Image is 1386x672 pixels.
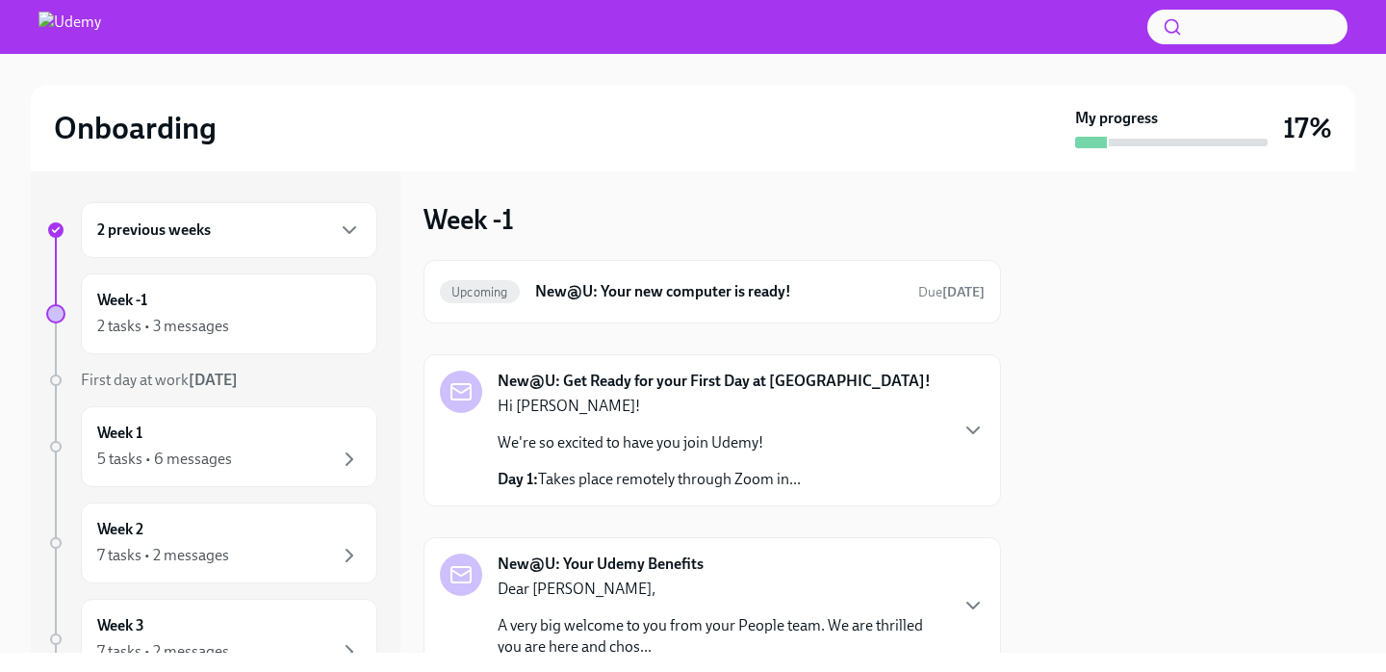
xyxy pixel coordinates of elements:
div: 7 tasks • 2 messages [97,641,229,662]
div: 5 tasks • 6 messages [97,449,232,470]
h6: Week 1 [97,423,142,444]
a: Week 15 tasks • 6 messages [46,406,377,487]
div: 2 previous weeks [81,202,377,258]
h3: Week -1 [423,202,514,237]
strong: [DATE] [189,371,238,389]
span: October 5th, 2025 00:30 [918,283,985,301]
a: UpcomingNew@U: Your new computer is ready!Due[DATE] [440,276,985,307]
p: We're so excited to have you join Udemy! [498,432,801,453]
p: Takes place remotely through Zoom in... [498,469,801,490]
strong: [DATE] [942,284,985,300]
div: 7 tasks • 2 messages [97,545,229,566]
span: First day at work [81,371,238,389]
div: 2 tasks • 3 messages [97,316,229,337]
a: Week -12 tasks • 3 messages [46,273,377,354]
h6: New@U: Your new computer is ready! [535,281,903,302]
h2: Onboarding [54,109,217,147]
p: A very big welcome to you from your People team. We are thrilled you are here and chos... [498,615,946,658]
span: Upcoming [440,285,520,299]
h6: 2 previous weeks [97,220,211,241]
strong: Day 1: [498,470,538,488]
a: Week 27 tasks • 2 messages [46,503,377,583]
h6: Week 3 [97,615,144,636]
a: First day at work[DATE] [46,370,377,391]
strong: New@U: Get Ready for your First Day at [GEOGRAPHIC_DATA]! [498,371,931,392]
p: Hi [PERSON_NAME]! [498,396,801,417]
p: Dear [PERSON_NAME], [498,579,946,600]
h3: 17% [1283,111,1332,145]
span: Due [918,284,985,300]
strong: New@U: Your Udemy Benefits [498,554,704,575]
img: Udemy [38,12,101,42]
h6: Week 2 [97,519,143,540]
h6: Week -1 [97,290,147,311]
strong: My progress [1075,108,1158,129]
